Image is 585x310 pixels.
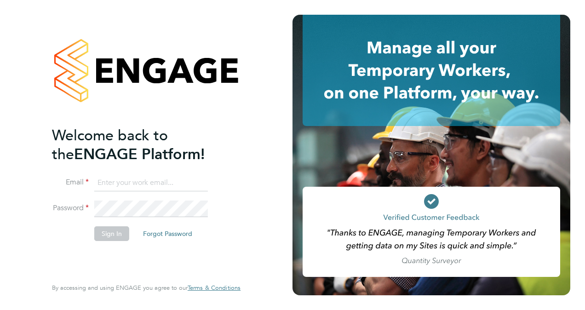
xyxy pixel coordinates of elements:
span: By accessing and using ENGAGE you agree to our [52,284,241,292]
button: Forgot Password [136,226,200,241]
input: Enter your work email... [94,175,208,191]
span: Welcome back to the [52,126,168,163]
button: Sign In [94,226,129,241]
h2: ENGAGE Platform! [52,126,231,164]
label: Email [52,178,89,187]
a: Terms & Conditions [188,284,241,292]
label: Password [52,203,89,213]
